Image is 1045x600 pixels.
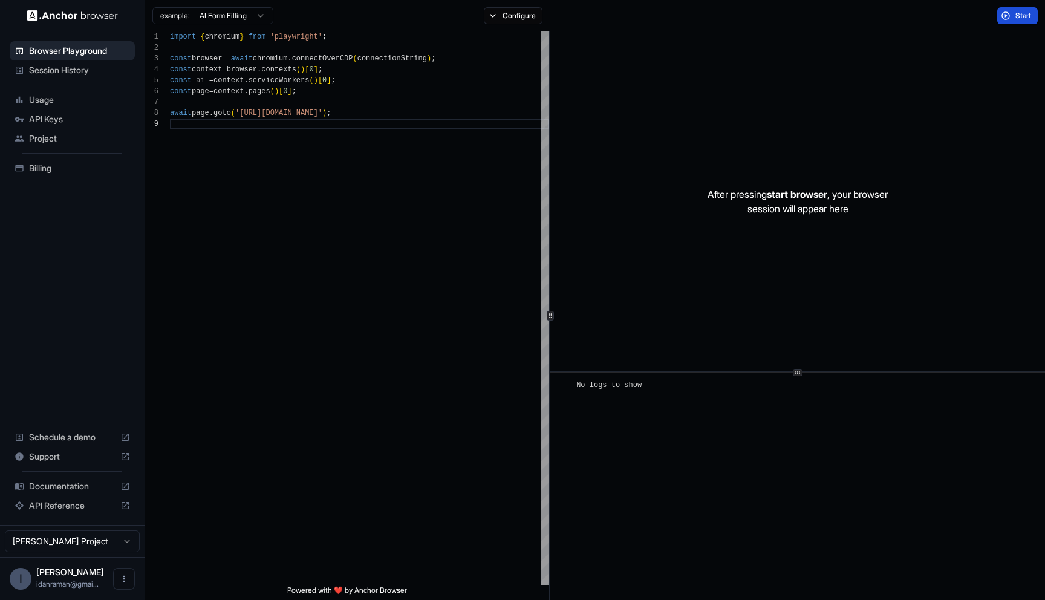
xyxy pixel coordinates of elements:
div: API Reference [10,496,135,515]
span: ( [296,65,301,74]
div: 8 [145,108,158,119]
span: Start [1015,11,1032,21]
span: page [192,87,209,96]
span: connectionString [357,54,427,63]
div: Usage [10,90,135,109]
button: Configure [484,7,542,24]
img: Anchor Logo [27,10,118,21]
div: 3 [145,53,158,64]
span: API Keys [29,113,130,125]
span: ] [327,76,331,85]
span: from [249,33,266,41]
span: idanraman@gmail.com [36,579,99,589]
span: = [222,54,226,63]
span: contexts [261,65,296,74]
span: ; [292,87,296,96]
span: ​ [561,379,567,391]
span: await [170,109,192,117]
span: pages [249,87,270,96]
span: goto [213,109,231,117]
span: ; [327,109,331,117]
button: Start [997,7,1038,24]
div: 6 [145,86,158,97]
div: 1 [145,31,158,42]
span: context [213,76,244,85]
span: ) [322,109,327,117]
span: chromium [205,33,240,41]
span: const [170,76,192,85]
div: I [10,568,31,590]
span: Support [29,451,116,463]
span: const [170,54,192,63]
span: } [239,33,244,41]
button: Open menu [113,568,135,590]
span: 0 [322,76,327,85]
div: API Keys [10,109,135,129]
span: = [209,87,213,96]
span: ] [287,87,291,96]
div: Billing [10,158,135,178]
span: context [213,87,244,96]
span: Documentation [29,480,116,492]
span: ( [270,87,275,96]
div: Project [10,129,135,148]
span: ) [427,54,431,63]
span: . [257,65,261,74]
div: 4 [145,64,158,75]
p: After pressing , your browser session will appear here [708,187,888,216]
span: ; [322,33,327,41]
span: const [170,87,192,96]
span: Idan Raman [36,567,104,577]
span: Project [29,132,130,145]
span: . [244,76,248,85]
span: const [170,65,192,74]
span: = [222,65,226,74]
span: ( [353,54,357,63]
span: [ [279,87,283,96]
span: page [192,109,209,117]
span: 0 [283,87,287,96]
span: serviceWorkers [249,76,310,85]
span: 'playwright' [270,33,322,41]
span: import [170,33,196,41]
div: 7 [145,97,158,108]
div: 5 [145,75,158,86]
span: ( [309,76,313,85]
span: ; [431,54,435,63]
div: 2 [145,42,158,53]
span: No logs to show [576,381,642,390]
span: . [244,87,248,96]
span: . [287,54,291,63]
span: API Reference [29,500,116,512]
span: [ [318,76,322,85]
div: Session History [10,60,135,80]
div: Support [10,447,135,466]
div: 9 [145,119,158,129]
span: Powered with ❤️ by Anchor Browser [287,585,407,600]
span: browser [192,54,222,63]
span: Browser Playground [29,45,130,57]
span: chromium [253,54,288,63]
span: ( [231,109,235,117]
div: Documentation [10,477,135,496]
span: ai [196,76,204,85]
span: Schedule a demo [29,431,116,443]
span: await [231,54,253,63]
span: 0 [309,65,313,74]
span: start browser [767,188,827,200]
span: [ [305,65,309,74]
span: example: [160,11,190,21]
span: connectOverCDP [292,54,353,63]
span: ) [275,87,279,96]
span: ; [318,65,322,74]
span: ] [314,65,318,74]
span: ) [301,65,305,74]
span: { [200,33,204,41]
span: Billing [29,162,130,174]
span: ; [331,76,336,85]
span: context [192,65,222,74]
span: ) [314,76,318,85]
span: browser [227,65,257,74]
span: Usage [29,94,130,106]
div: Schedule a demo [10,428,135,447]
